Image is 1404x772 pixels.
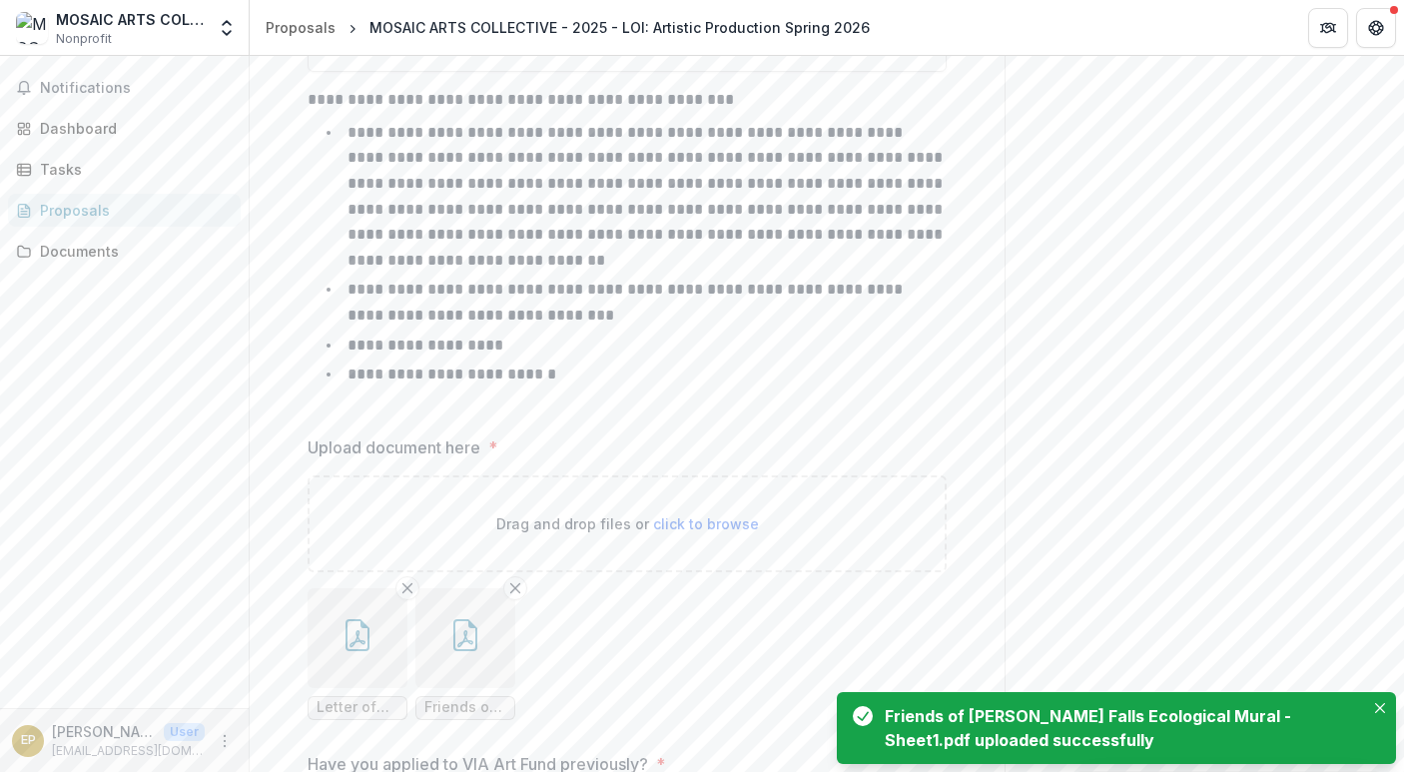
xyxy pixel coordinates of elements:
span: Letter of Interest VIA Art Fund (1).pdf [317,699,398,716]
p: Upload document here [308,435,480,459]
a: Documents [8,235,241,268]
div: Friends of [PERSON_NAME] Falls Ecological Mural - Sheet1.pdf uploaded successfully [885,704,1356,752]
p: [PERSON_NAME] [52,721,156,742]
a: Proposals [258,13,344,42]
div: Proposals [266,17,336,38]
div: Remove FileLetter of Interest VIA Art Fund (1).pdf [308,588,407,720]
div: MOSAIC ARTS COLLECTIVE [56,9,205,30]
div: Proposals [40,200,225,221]
button: Open entity switcher [213,8,241,48]
button: Remove File [395,576,419,600]
span: Notifications [40,80,233,97]
p: Drag and drop files or [496,513,759,534]
div: Documents [40,241,225,262]
div: Notifications-bottom-right [829,684,1404,772]
span: Friends of [PERSON_NAME] Falls Ecological Mural - Sheet1.pdf [424,699,506,716]
div: MOSAIC ARTS COLLECTIVE - 2025 - LOI: Artistic Production Spring 2026 [369,17,870,38]
span: Nonprofit [56,30,112,48]
img: MOSAIC ARTS COLLECTIVE [16,12,48,44]
a: Proposals [8,194,241,227]
div: Tasks [40,159,225,180]
button: Partners [1308,8,1348,48]
a: Tasks [8,153,241,186]
div: Elizabeth Pieroni [21,734,36,747]
button: Remove File [503,576,527,600]
button: Close [1368,696,1392,720]
button: More [213,729,237,753]
div: Dashboard [40,118,225,139]
a: Dashboard [8,112,241,145]
button: Get Help [1356,8,1396,48]
span: click to browse [653,515,759,532]
nav: breadcrumb [258,13,878,42]
p: [EMAIL_ADDRESS][DOMAIN_NAME] [52,742,205,760]
div: Remove FileFriends of [PERSON_NAME] Falls Ecological Mural - Sheet1.pdf [415,588,515,720]
button: Notifications [8,72,241,104]
p: User [164,723,205,741]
